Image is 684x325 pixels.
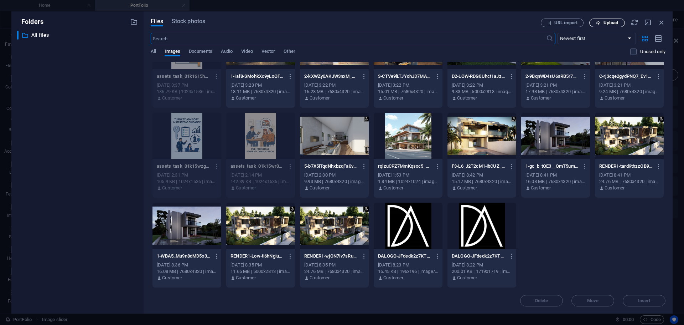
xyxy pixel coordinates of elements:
[230,88,291,95] div: 18.11 MB | 7680x4320 | image/jpeg
[31,31,125,39] p: All files
[525,163,579,169] p: 1-gc_b_tQE3__QmT5umTSAZQ.jpg
[304,262,364,268] div: [DATE] 8:35 PM
[378,253,431,259] p: DALOGO-JFdedk2z7KTB8sky2awhfA-ViCA5LXo7uknCSb18o8NLw.png
[157,253,210,259] p: 1-WBA5_Mu9n8dMD5o3uTQcCA.jpg
[599,82,659,88] div: [DATE] 3:21 PM
[378,163,431,169] p: rqlzuCPZ7MmKqsoc5_mpb-xYvYwtHIz6-GeP5dXc1PxA.png
[230,262,291,268] div: [DATE] 8:35 PM
[452,73,505,80] p: D2-LOW-RDG0Uhct1aJzNGXBYEQ2hw.jpg
[525,88,586,95] div: 17.98 MB | 7680x4320 | image/jpeg
[310,95,330,101] p: Customer
[230,172,291,178] div: [DATE] 2:14 PM
[525,172,586,178] div: [DATE] 8:41 PM
[304,178,364,185] div: 9.93 MB | 7680x4320 | image/jpeg
[162,95,182,101] p: Customer
[17,17,43,26] p: Folders
[605,185,625,191] p: Customer
[304,73,358,80] p: 2-kXWZy0AKJW3nxM_VAr0bow.jpg
[152,113,221,159] div: This file has already been selected or is not supported by this element
[151,17,163,26] span: Files
[230,268,291,275] div: 11.65 MB | 5000x2813 | image/jpeg
[3,3,50,9] a: Skip to main content
[230,73,284,80] p: 1-Iaf8-SMohkXc9yLxOFqz9Q.jpg
[599,73,653,80] p: C-rj3cqe2gydPNQ7_Ev17sCQ.jpg
[457,95,477,101] p: Customer
[599,178,659,185] div: 24.76 MB | 7680x4320 | image/jpeg
[658,19,665,26] i: Close
[383,185,403,191] p: Customer
[230,163,284,169] p: assets_task_01k15wr0bge01bsh214e70vkx3_1753618414_img_0-eBoz59gfu2q57LTGVetzow.webp
[189,47,212,57] span: Documents
[525,178,586,185] div: 16.08 MB | 7680x4320 | image/jpeg
[162,185,182,191] p: Customer
[230,82,291,88] div: [DATE] 3:23 PM
[310,275,330,281] p: Customer
[378,73,431,80] p: 3-CTVe9lLTJYohJD7MAIRTmg.jpg
[378,178,438,185] div: 1.84 MB | 1024x1024 | image/png
[165,47,180,57] span: Images
[452,163,505,169] p: F3-L6_J2T2cM1-ibCUZ_OIlxA.jpg
[157,172,217,178] div: [DATE] 2:31 PM
[157,88,217,95] div: 186.79 KB | 1024x1536 | image/webp
[603,21,618,25] span: Upload
[304,82,364,88] div: [DATE] 3:22 PM
[378,88,438,95] div: 15.01 MB | 7680x4320 | image/jpeg
[378,172,438,178] div: [DATE] 1:53 PM
[525,82,586,88] div: [DATE] 3:21 PM
[589,19,625,27] button: Upload
[157,178,217,185] div: 105.9 KB | 1024x1536 | image/webp
[644,19,652,26] i: Minimize
[236,185,256,191] p: Customer
[452,178,512,185] div: 15.17 MB | 7680x4320 | image/jpeg
[640,49,665,55] p: Displays only files that are not in use on the website. Files added during this session can still...
[151,33,546,44] input: Search
[383,275,403,281] p: Customer
[157,268,217,275] div: 16.08 MB | 7680x4320 | image/jpeg
[157,82,217,88] div: [DATE] 3:37 PM
[457,275,477,281] p: Customer
[452,88,512,95] div: 9.83 MB | 5000x2813 | image/jpeg
[157,73,210,80] p: assets_task_01k1615h28f73an817vnk5mhm7_1753623040_img_1-k617RlXVUginxIhenq8pGA.webp
[452,253,505,259] p: DALOGO-JFdedk2z7KTB8sky2awhfA.jpg
[452,262,512,268] div: [DATE] 8:22 PM
[304,268,364,275] div: 24.76 MB | 7680x4320 | image/jpeg
[605,95,625,101] p: Customer
[304,88,364,95] div: 16.28 MB | 7680x4320 | image/jpeg
[157,163,210,169] p: assets_task_01k15wzg4gecvb3tfjg69hvmff_1753618649_img_1-LIO8jzfw1B8NuuIXrp-cfQ.webp
[378,82,438,88] div: [DATE] 3:22 PM
[236,95,256,101] p: Customer
[172,17,205,26] span: Stock photos
[284,47,295,57] span: Other
[130,18,138,26] i: Create new folder
[241,47,253,57] span: Video
[157,262,217,268] div: [DATE] 8:36 PM
[378,262,438,268] div: [DATE] 8:23 PM
[383,95,403,101] p: Customer
[525,73,579,80] p: 2-9BqnWD4sU6sRB5r7STTGSw.jpg
[304,163,358,169] p: 5-b7X5iTqdNhxbzqFa0v_TGA.jpg
[452,268,512,275] div: 200.01 KB | 1719x1719 | image/jpeg
[221,47,233,57] span: Audio
[541,19,584,27] button: URL import
[599,88,659,95] div: 9.24 MB | 7680x4320 | image/jpeg
[230,178,291,185] div: 142.39 KB | 1024x1536 | image/webp
[17,31,19,40] div: ​
[261,47,275,57] span: Vector
[554,21,577,25] span: URL import
[599,163,653,169] p: RENDER1-tard9thzzOB9dBAO-MYGdw.jpg
[236,275,256,281] p: Customer
[230,253,284,259] p: RENDER1-Low-ti6hNgiupxoXB22qcRi5ig.jpg
[304,172,364,178] div: [DATE] 2:00 PM
[531,95,551,101] p: Customer
[452,172,512,178] div: [DATE] 8:42 PM
[226,113,295,159] div: This file has already been selected or is not supported by this element
[151,47,156,57] span: All
[531,185,551,191] p: Customer
[599,172,659,178] div: [DATE] 8:41 PM
[631,19,638,26] i: Reload
[457,185,477,191] p: Customer
[304,253,358,259] p: RENDER1-wjON7Iv7sRuMh_9FH2Qo8A.jpg
[310,185,330,191] p: Customer
[452,82,512,88] div: [DATE] 3:22 PM
[162,275,182,281] p: Customer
